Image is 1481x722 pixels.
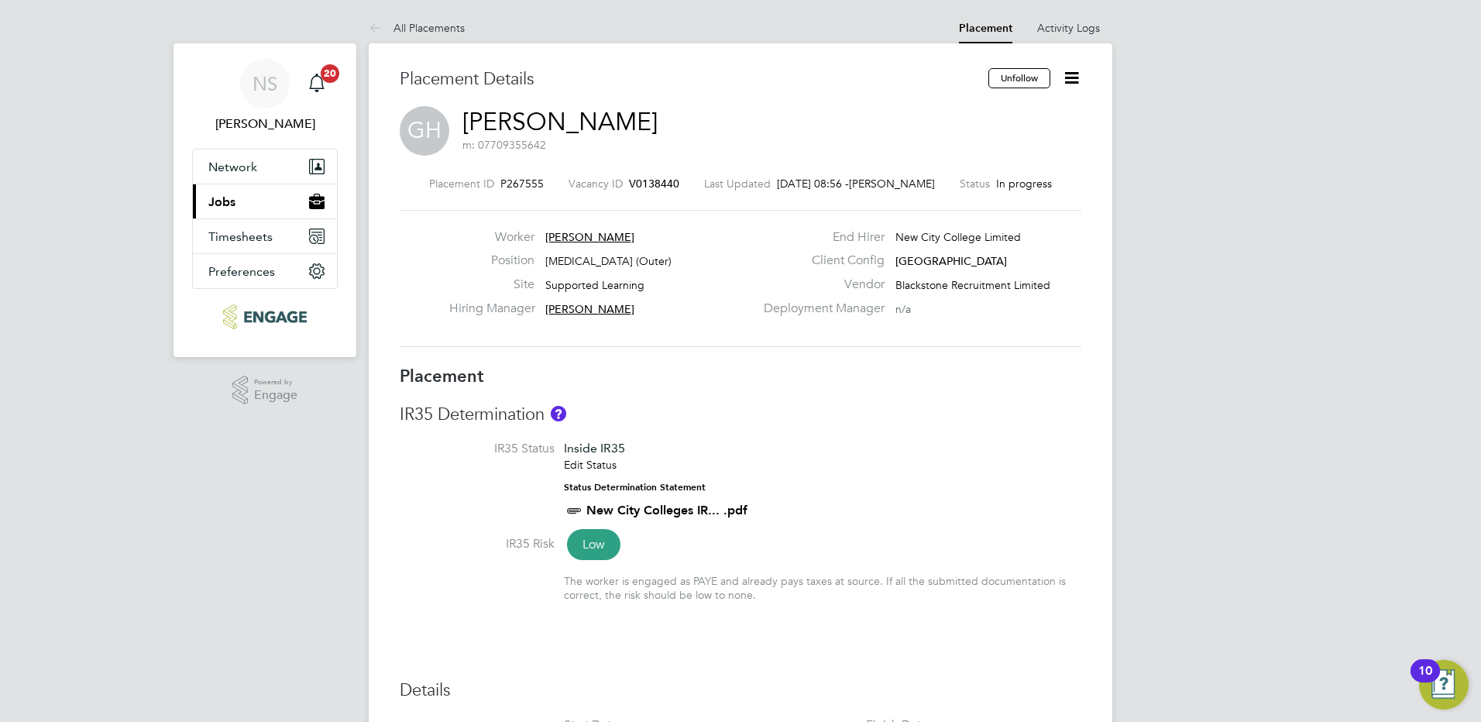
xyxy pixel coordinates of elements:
span: GH [400,106,449,156]
h3: Placement Details [400,68,977,91]
button: Preferences [193,254,337,288]
span: m: 07709355642 [462,138,546,152]
span: Supported Learning [545,278,644,292]
label: IR35 Status [400,441,555,457]
label: Position [449,253,534,269]
a: New City Colleges IR... .pdf [586,503,747,517]
span: P267555 [500,177,544,191]
span: Engage [254,389,297,402]
button: Network [193,150,337,184]
span: Network [208,160,257,174]
nav: Main navigation [174,43,356,357]
label: Vacancy ID [569,177,623,191]
span: Natalie Strong [192,115,338,133]
label: Vendor [754,277,885,293]
span: n/a [895,302,911,316]
div: 10 [1418,671,1432,691]
button: Timesheets [193,219,337,253]
div: The worker is engaged as PAYE and already pays taxes at source. If all the submitted documentatio... [564,574,1081,602]
a: Powered byEngage [232,376,298,405]
a: NS[PERSON_NAME] [192,59,338,133]
label: Client Config [754,253,885,269]
span: [GEOGRAPHIC_DATA] [895,254,1007,268]
button: Open Resource Center, 10 new notifications [1419,660,1469,710]
span: 20 [321,64,339,83]
a: Activity Logs [1037,21,1100,35]
img: ncclondon-logo-retina.png [223,304,306,329]
strong: Status Determination Statement [564,482,706,493]
span: Low [567,529,620,560]
a: Go to home page [192,304,338,329]
label: Last Updated [704,177,771,191]
span: New City College Limited [895,230,1021,244]
label: IR35 Risk [400,536,555,552]
label: Worker [449,229,534,246]
span: [PERSON_NAME] [849,177,935,191]
span: In progress [996,177,1052,191]
span: [PERSON_NAME] [545,302,634,316]
button: About IR35 [551,406,566,421]
span: Blackstone Recruitment Limited [895,278,1050,292]
span: Jobs [208,194,235,209]
button: Jobs [193,184,337,218]
a: 20 [301,59,332,108]
span: V0138440 [629,177,679,191]
label: Site [449,277,534,293]
a: All Placements [369,21,465,35]
label: Status [960,177,990,191]
label: Deployment Manager [754,301,885,317]
span: [MEDICAL_DATA] (Outer) [545,254,672,268]
a: Edit Status [564,458,617,472]
label: Hiring Manager [449,301,534,317]
b: Placement [400,366,484,387]
span: Preferences [208,264,275,279]
a: [PERSON_NAME] [462,107,658,137]
button: Unfollow [988,68,1050,88]
span: Timesheets [208,229,273,244]
label: End Hirer [754,229,885,246]
span: [DATE] 08:56 - [777,177,849,191]
span: NS [253,74,277,94]
span: Powered by [254,376,297,389]
h3: Details [400,679,1081,702]
a: Placement [959,22,1012,35]
span: Inside IR35 [564,441,625,456]
h3: IR35 Determination [400,404,1081,426]
label: Placement ID [429,177,494,191]
span: [PERSON_NAME] [545,230,634,244]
